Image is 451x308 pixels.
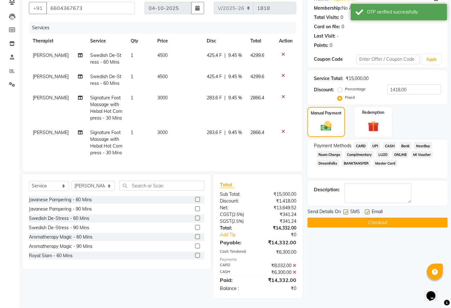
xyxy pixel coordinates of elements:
[228,52,242,59] span: 9.45 %
[29,252,73,259] div: Royal Siam - 60 Mins
[157,95,168,101] span: 3000
[131,95,133,101] span: 1
[317,151,343,158] span: Room Charge
[33,52,69,58] span: [PERSON_NAME]
[345,95,355,100] label: Fixed
[131,74,133,79] span: 1
[90,130,122,156] span: Signature Foot Massage with Hebal Hot Compress - 30 Mins
[346,75,369,82] div: ₹15,000.00
[314,33,335,40] div: Last Visit:
[357,54,420,64] input: Enter Offer / Coupon Code
[345,86,366,92] label: Percentage
[46,2,135,14] input: Search by Name/Mobile/Email/Code
[224,129,226,136] span: |
[250,130,264,135] span: 2866.4
[337,33,339,40] div: -
[29,243,92,250] div: Aromatherapy Magic - 90 Mins
[411,151,433,158] span: MI Voucher
[207,52,222,59] span: 425.4 F
[215,198,258,204] div: Discount:
[224,95,226,101] span: |
[314,23,340,30] div: Card on file:
[207,73,222,80] span: 425.4 F
[414,142,432,149] span: NearBuy
[220,257,296,262] div: Payments
[342,23,344,30] div: 0
[314,42,328,49] div: Points:
[377,151,390,158] span: LUZO
[364,119,383,133] img: _gift.svg
[314,14,339,21] div: Total Visits:
[207,95,222,101] span: 283.6 F
[215,204,258,211] div: Net:
[314,86,334,93] div: Discount:
[258,276,301,284] div: ₹14,332.00
[29,2,47,14] button: +91
[250,74,264,79] span: 4299.6
[258,285,301,292] div: ₹0
[228,129,242,136] span: 9.45 %
[131,52,133,58] span: 1
[354,142,368,149] span: CARD
[311,110,342,116] label: Manual Payment
[250,95,264,101] span: 2866.4
[399,142,412,149] span: Bank
[33,95,69,101] span: [PERSON_NAME]
[29,34,86,48] th: Therapist
[30,22,301,34] div: Services
[157,130,168,135] span: 3000
[341,14,343,21] div: 0
[233,212,243,217] span: 2.5%
[29,196,92,203] div: Javanese Pampering - 60 Mins
[224,73,226,80] span: |
[86,34,126,48] th: Service
[314,75,343,82] div: Service Total:
[228,95,242,101] span: 9.45 %
[308,208,341,216] span: Send Details On
[247,34,275,48] th: Total
[215,276,258,284] div: Paid:
[314,5,441,12] div: No Active Membership
[258,211,301,218] div: ₹341.24
[33,130,69,135] span: [PERSON_NAME]
[153,34,203,48] th: Price
[258,191,301,198] div: ₹15,000.00
[224,52,226,59] span: |
[372,208,383,216] span: Email
[215,249,258,256] div: Cash Tendered:
[367,9,442,15] div: OTP verified successfully.
[29,215,89,222] div: Swedish De-Stress - 60 Mins
[392,151,409,158] span: ONLINE
[215,191,258,198] div: Sub Total:
[127,34,153,48] th: Qty
[308,218,448,228] button: Checkout
[314,186,340,193] div: Description:
[157,74,168,79] span: 4500
[90,52,121,65] span: Swedish De-Stress - 60 Mins
[275,34,296,48] th: Action
[345,151,374,158] span: Complimentary
[330,42,332,49] div: 0
[265,231,301,238] div: ₹0
[203,34,247,48] th: Disc
[220,212,232,217] span: CGST
[215,239,258,246] div: Payable:
[314,5,342,12] div: Membership:
[90,95,122,121] span: Signature Foot Massage with Hebal Hot Compress - 30 Mins
[373,159,398,167] span: Master Card
[258,269,301,276] div: ₹6,300.00
[317,120,335,132] img: _cash.svg
[215,225,258,231] div: Total:
[29,224,89,231] div: Swedish De-Stress - 90 Mins
[424,282,445,302] iframe: chat widget
[258,249,301,256] div: ₹6,300.00
[383,142,397,149] span: CASH
[215,269,258,276] div: CASH
[258,204,301,211] div: ₹13,649.52
[342,159,371,167] span: BANKTANSFER
[131,130,133,135] span: 1
[317,159,339,167] span: Dreamfolks
[215,285,258,292] div: Balance :
[370,142,380,149] span: UPI
[215,262,258,269] div: CARD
